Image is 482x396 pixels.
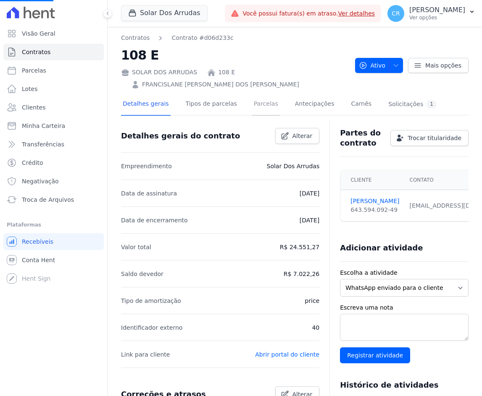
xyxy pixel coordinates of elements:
span: Recebíveis [22,237,53,246]
p: Empreendimento [121,161,172,171]
span: Minha Carteira [22,122,65,130]
span: Lotes [22,85,38,93]
a: Troca de Arquivos [3,191,104,208]
h3: Partes do contrato [340,128,384,148]
p: 40 [312,323,319,333]
div: 643.594.092-49 [350,206,399,214]
a: FRANCISLANE [PERSON_NAME] DOS [PERSON_NAME] [142,80,299,89]
span: Visão Geral [22,29,55,38]
p: R$ 7.022,26 [284,269,319,279]
h3: Adicionar atividade [340,243,423,253]
div: Solicitações [388,100,437,108]
p: Ver opções [409,14,465,21]
a: Antecipações [293,94,336,116]
span: Alterar [292,132,313,140]
span: Ativo [359,58,386,73]
span: Troca de Arquivos [22,195,74,204]
span: Negativação [22,177,59,185]
a: Recebíveis [3,233,104,250]
label: Escolha a atividade [340,268,469,277]
span: Contratos [22,48,50,56]
a: Conta Hent [3,252,104,268]
span: Crédito [22,159,43,167]
a: Trocar titularidade [390,130,469,146]
p: [DATE] [300,215,319,225]
p: Tipo de amortização [121,296,181,306]
h3: Detalhes gerais do contrato [121,131,240,141]
div: Plataformas [7,220,100,230]
a: Tipos de parcelas [184,94,239,116]
p: [PERSON_NAME] [409,6,465,14]
a: Lotes [3,81,104,97]
a: Contratos [3,44,104,60]
p: Saldo devedor [121,269,163,279]
p: Data de encerramento [121,215,188,225]
p: Link para cliente [121,349,170,360]
a: Contrato #d06d233c [171,34,233,42]
a: Carnês [349,94,373,116]
th: Cliente [340,170,404,190]
a: Transferências [3,136,104,153]
span: Parcelas [22,66,46,75]
span: Você possui fatura(s) em atraso. [242,9,375,18]
p: [DATE] [300,188,319,198]
h3: Histórico de atividades [340,380,438,390]
a: Minha Carteira [3,117,104,134]
p: price [305,296,319,306]
p: R$ 24.551,27 [280,242,319,252]
button: Solar Dos Arrudas [121,5,208,21]
p: Data de assinatura [121,188,177,198]
a: Detalhes gerais [121,94,171,116]
a: Negativação [3,173,104,190]
a: Alterar [275,128,320,144]
h2: 108 E [121,46,348,65]
nav: Breadcrumb [121,34,234,42]
a: 108 E [218,68,235,77]
a: Clientes [3,99,104,116]
span: Trocar titularidade [408,134,461,142]
span: Clientes [22,103,45,112]
a: Mais opções [408,58,469,73]
a: Parcelas [252,94,280,116]
a: Ver detalhes [338,10,375,17]
a: Contratos [121,34,150,42]
span: CR [392,10,400,16]
span: Mais opções [425,61,461,70]
input: Registrar atividade [340,347,410,363]
button: CR [PERSON_NAME] Ver opções [381,2,482,25]
p: Identificador externo [121,323,182,333]
a: Visão Geral [3,25,104,42]
div: 1 [427,100,437,108]
a: Crédito [3,154,104,171]
p: Solar Dos Arrudas [267,161,320,171]
span: Transferências [22,140,64,148]
div: SOLAR DOS ARRUDAS [121,68,197,77]
a: [PERSON_NAME] [350,197,399,206]
p: Valor total [121,242,151,252]
a: Abrir portal do cliente [255,351,319,358]
span: Conta Hent [22,256,55,264]
a: Parcelas [3,62,104,79]
a: Solicitações1 [387,94,438,116]
label: Escreva uma nota [340,303,469,312]
button: Ativo [355,58,403,73]
nav: Breadcrumb [121,34,348,42]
